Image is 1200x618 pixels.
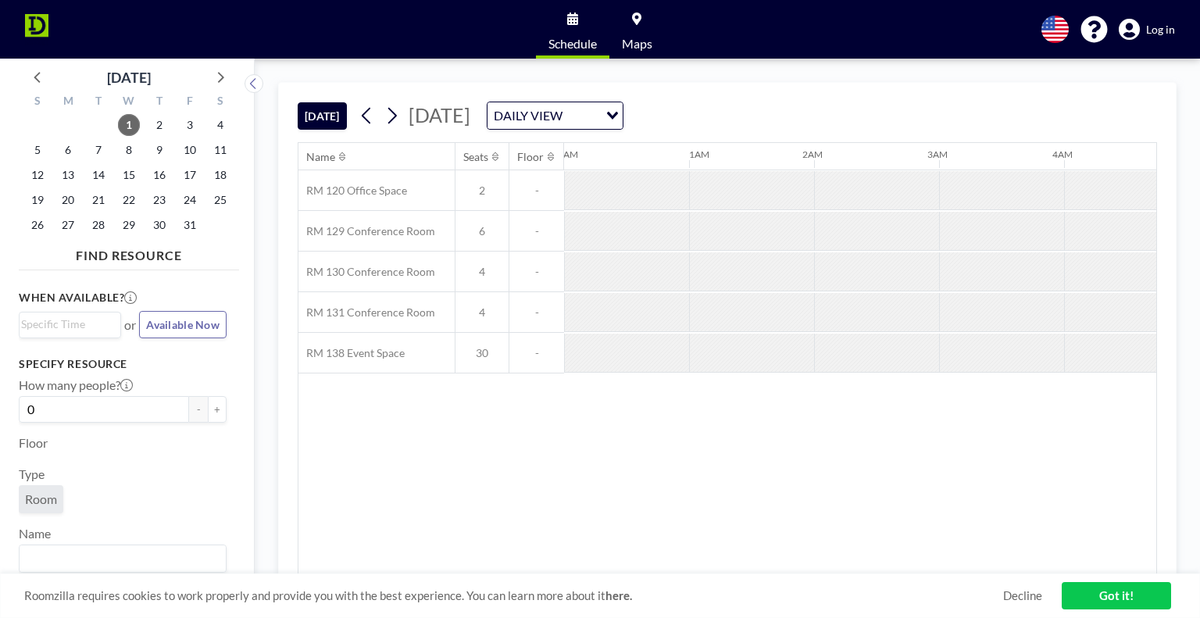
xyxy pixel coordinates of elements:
span: - [509,305,564,320]
span: Wednesday, October 29, 2025 [118,214,140,236]
button: [DATE] [298,102,347,130]
span: - [509,265,564,279]
span: RM 131 Conference Room [298,305,435,320]
span: 2 [455,184,509,198]
label: Type [19,466,45,482]
a: here. [605,588,632,602]
span: Friday, October 3, 2025 [179,114,201,136]
div: Search for option [20,545,226,572]
div: 1AM [689,148,709,160]
span: Tuesday, October 14, 2025 [87,164,109,186]
span: Roomzilla requires cookies to work properly and provide you with the best experience. You can lea... [24,588,1003,603]
span: Friday, October 24, 2025 [179,189,201,211]
button: Available Now [139,311,227,338]
input: Search for option [567,105,597,126]
span: Available Now [146,318,220,331]
span: Friday, October 17, 2025 [179,164,201,186]
span: Friday, October 10, 2025 [179,139,201,161]
input: Search for option [21,316,112,333]
div: 3AM [927,148,948,160]
span: Log in [1146,23,1175,37]
div: S [23,92,53,113]
div: Search for option [487,102,623,129]
span: 4 [455,265,509,279]
label: Floor [19,435,48,451]
span: Wednesday, October 15, 2025 [118,164,140,186]
span: Sunday, October 19, 2025 [27,189,48,211]
span: Thursday, October 2, 2025 [148,114,170,136]
div: Floor [517,150,544,164]
span: Thursday, October 30, 2025 [148,214,170,236]
label: How many people? [19,377,133,393]
div: T [84,92,114,113]
div: T [144,92,174,113]
a: Decline [1003,588,1042,603]
label: Name [19,526,51,541]
span: Saturday, October 18, 2025 [209,164,231,186]
h4: FIND RESOURCE [19,241,239,263]
input: Search for option [21,548,217,569]
span: 30 [455,346,509,360]
h3: Specify resource [19,357,227,371]
div: [DATE] [107,66,151,88]
span: Wednesday, October 1, 2025 [118,114,140,136]
div: M [53,92,84,113]
span: Room [25,491,57,506]
span: 6 [455,224,509,238]
span: RM 129 Conference Room [298,224,435,238]
span: Thursday, October 9, 2025 [148,139,170,161]
span: Tuesday, October 28, 2025 [87,214,109,236]
span: RM 138 Event Space [298,346,405,360]
div: 12AM [552,148,578,160]
span: Monday, October 27, 2025 [57,214,79,236]
div: F [174,92,205,113]
span: Maps [622,38,652,50]
span: - [509,224,564,238]
span: Tuesday, October 7, 2025 [87,139,109,161]
span: - [509,346,564,360]
span: Tuesday, October 21, 2025 [87,189,109,211]
span: RM 130 Conference Room [298,265,435,279]
a: Log in [1119,19,1175,41]
span: or [124,317,136,333]
span: Sunday, October 12, 2025 [27,164,48,186]
span: Saturday, October 4, 2025 [209,114,231,136]
div: Seats [463,150,488,164]
div: Name [306,150,335,164]
div: 4AM [1052,148,1073,160]
span: [DATE] [409,103,470,127]
span: 4 [455,305,509,320]
span: RM 120 Office Space [298,184,407,198]
button: - [189,396,208,423]
span: Sunday, October 26, 2025 [27,214,48,236]
span: Wednesday, October 22, 2025 [118,189,140,211]
span: Saturday, October 25, 2025 [209,189,231,211]
a: Got it! [1062,582,1171,609]
button: + [208,396,227,423]
img: organization-logo [25,14,48,45]
span: Schedule [548,38,597,50]
span: Wednesday, October 8, 2025 [118,139,140,161]
span: Monday, October 13, 2025 [57,164,79,186]
span: Thursday, October 16, 2025 [148,164,170,186]
span: DAILY VIEW [491,105,566,126]
span: - [509,184,564,198]
div: S [205,92,235,113]
span: Monday, October 20, 2025 [57,189,79,211]
span: Friday, October 31, 2025 [179,214,201,236]
div: 2AM [802,148,823,160]
span: Thursday, October 23, 2025 [148,189,170,211]
div: Search for option [20,313,120,336]
div: W [114,92,145,113]
span: Saturday, October 11, 2025 [209,139,231,161]
span: Sunday, October 5, 2025 [27,139,48,161]
span: Monday, October 6, 2025 [57,139,79,161]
